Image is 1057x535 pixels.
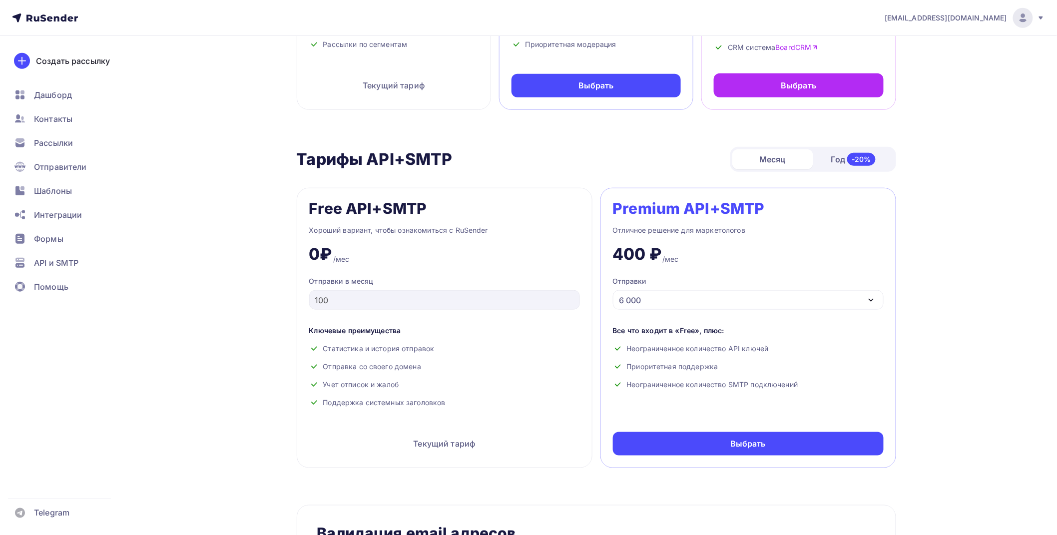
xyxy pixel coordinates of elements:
div: Год [813,149,894,170]
div: Выбрать [730,438,766,450]
a: Шаблоны [8,181,127,201]
div: Текущий тариф [309,73,479,97]
div: Выбрать [781,79,816,91]
a: BoardCRM [776,42,818,52]
a: Рассылки [8,133,127,153]
span: [EMAIL_ADDRESS][DOMAIN_NAME] [885,13,1007,23]
span: Формы [34,233,63,245]
div: Учет отписок и жалоб [309,380,580,390]
div: Выбрать [578,80,614,91]
div: Создать рассылку [36,55,110,67]
div: Приоритетная поддержка [613,362,884,372]
span: Помощь [34,281,68,293]
h2: Тарифы API+SMTP [297,149,453,169]
div: Отправки в месяц [309,276,580,286]
div: -20% [847,153,876,166]
span: Интеграции [34,209,82,221]
span: Дашборд [34,89,72,101]
div: Отправка со своего домена [309,362,580,372]
div: Неограниченное количество API ключей [613,344,884,354]
span: Telegram [34,507,69,519]
div: 6 000 [619,294,641,306]
div: Premium API+SMTP [613,200,765,216]
a: Формы [8,229,127,249]
span: Рассылки [34,137,73,149]
div: 400 ₽ [613,244,662,264]
div: Неограниченное количество SMTP подключений [613,380,884,390]
div: Статистика и история отправок [309,344,580,354]
div: /мес [662,254,679,264]
div: Рассылки по сегментам [309,39,479,49]
button: Отправки 6 000 [613,276,884,310]
span: Отправители [34,161,87,173]
a: Отправители [8,157,127,177]
div: 0₽ [309,244,332,264]
div: Приоритетная модерация [512,39,681,49]
div: Хороший вариант, чтобы ознакомиться с RuSender [309,224,580,236]
span: Шаблоны [34,185,72,197]
div: Текущий тариф [309,432,580,456]
div: Отличное решение для маркетологов [613,224,884,236]
div: Все что входит в «Free», плюс: [613,326,884,336]
div: Месяц [732,149,813,169]
a: Контакты [8,109,127,129]
div: /мес [333,254,350,264]
span: API и SMTP [34,257,78,269]
div: Поддержка системных заголовков [309,398,580,408]
a: Дашборд [8,85,127,105]
span: Контакты [34,113,72,125]
div: Free API+SMTP [309,200,427,216]
a: [EMAIL_ADDRESS][DOMAIN_NAME] [885,8,1045,28]
div: Ключевые преимущества [309,326,580,336]
span: CRM система [728,42,818,52]
div: Отправки [613,276,646,286]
